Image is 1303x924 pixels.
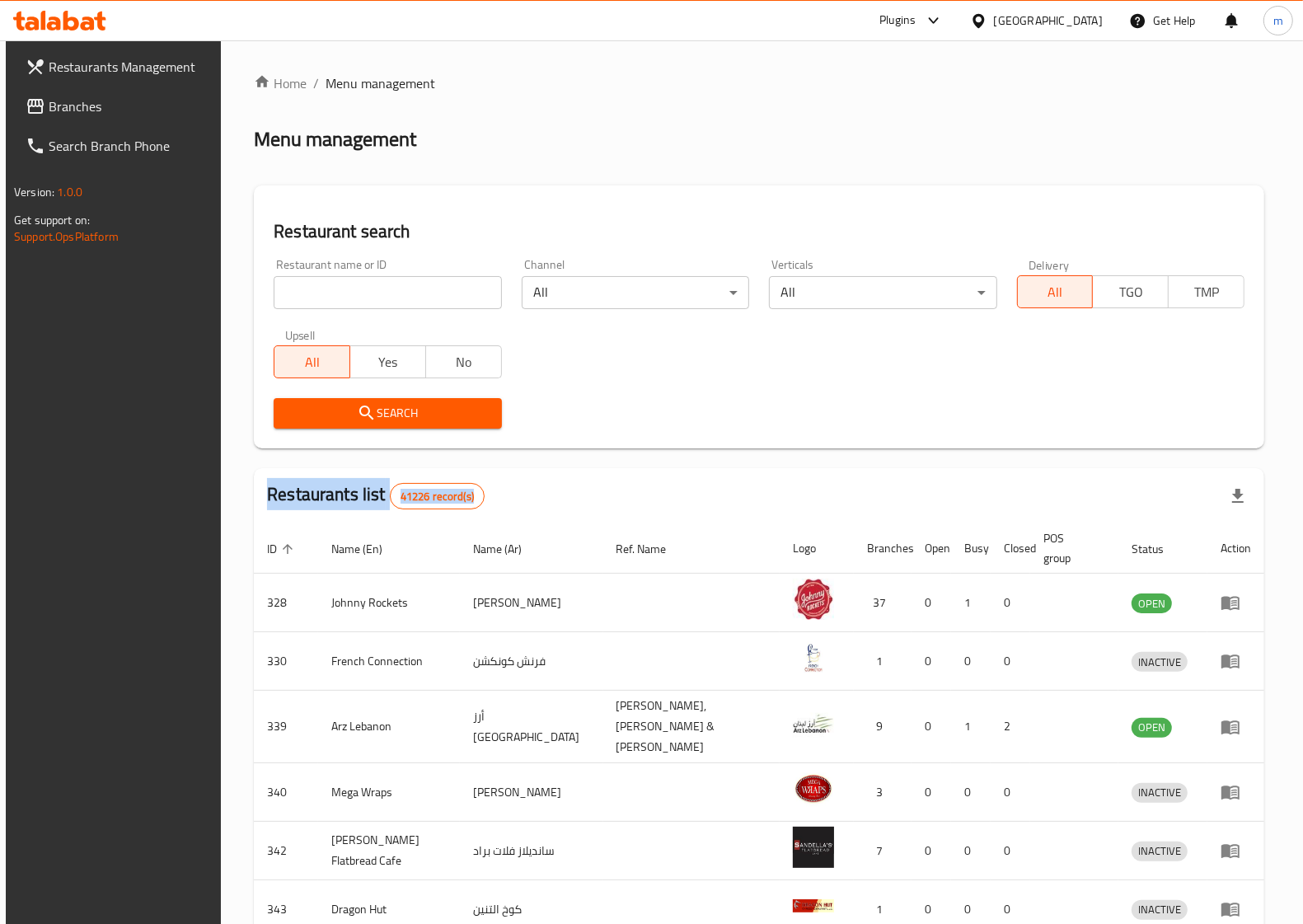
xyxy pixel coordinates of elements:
div: INACTIVE [1132,652,1188,672]
div: OPEN [1132,593,1172,613]
td: [PERSON_NAME] [460,763,603,822]
th: Logo [780,523,854,574]
td: 7 [854,822,912,880]
div: [GEOGRAPHIC_DATA] [994,12,1103,30]
td: 0 [951,632,991,691]
td: Mega Wraps [318,763,460,822]
span: Menu management [326,73,435,93]
td: فرنش كونكشن [460,632,603,691]
span: Search Branch Phone [49,136,210,156]
button: TGO [1092,275,1169,308]
button: All [274,345,350,378]
div: Plugins [879,11,916,30]
td: [PERSON_NAME] [460,574,603,632]
span: Name (En) [331,539,404,559]
td: 0 [991,574,1030,632]
label: Delivery [1029,259,1070,270]
button: Search [274,398,501,429]
span: Search [287,403,488,424]
div: INACTIVE [1132,783,1188,803]
span: ID [267,539,298,559]
span: 1.0.0 [57,181,82,203]
td: 0 [951,763,991,822]
td: 0 [991,822,1030,880]
td: 328 [254,574,318,632]
span: INACTIVE [1132,783,1188,802]
td: 0 [951,822,991,880]
td: 339 [254,691,318,763]
a: Restaurants Management [12,47,223,87]
td: سانديلاز فلات براد [460,822,603,880]
td: 1 [951,691,991,763]
td: 9 [854,691,912,763]
div: Menu [1221,717,1251,737]
th: Branches [854,523,912,574]
span: OPEN [1132,718,1172,737]
a: Support.OpsPlatform [14,226,119,247]
div: Menu [1221,782,1251,802]
li: / [313,73,319,93]
img: Arz Lebanon [793,703,834,744]
div: Menu [1221,899,1251,919]
div: INACTIVE [1132,900,1188,920]
img: Sandella's Flatbread Cafe [793,827,834,868]
h2: Restaurant search [274,219,1244,244]
nav: breadcrumb [254,73,1264,93]
td: 1 [951,574,991,632]
div: All [522,276,749,309]
td: [PERSON_NAME],[PERSON_NAME] & [PERSON_NAME] [603,691,780,763]
span: Status [1132,539,1185,559]
th: Open [912,523,951,574]
img: French Connection [793,637,834,678]
td: 0 [991,632,1030,691]
label: Upsell [285,329,316,340]
span: m [1273,12,1283,30]
td: 0 [991,763,1030,822]
span: POS group [1043,528,1099,568]
h2: Restaurants list [267,482,485,509]
span: Restaurants Management [49,57,210,77]
span: Ref. Name [616,539,688,559]
td: 0 [912,691,951,763]
td: 0 [912,632,951,691]
button: TMP [1168,275,1244,308]
td: أرز [GEOGRAPHIC_DATA] [460,691,603,763]
th: Busy [951,523,991,574]
span: Branches [49,96,210,116]
th: Action [1207,523,1264,574]
td: 1 [854,632,912,691]
button: All [1017,275,1094,308]
td: Johnny Rockets [318,574,460,632]
span: OPEN [1132,594,1172,613]
div: All [769,276,996,309]
td: 3 [854,763,912,822]
span: No [433,350,495,374]
span: All [281,350,344,374]
img: Johnny Rockets [793,579,834,620]
span: INACTIVE [1132,842,1188,861]
td: 330 [254,632,318,691]
span: Version: [14,181,54,203]
td: 340 [254,763,318,822]
div: OPEN [1132,718,1172,738]
td: 342 [254,822,318,880]
span: INACTIVE [1132,900,1188,919]
span: Get support on: [14,209,90,231]
td: 2 [991,691,1030,763]
a: Branches [12,87,223,126]
th: Closed [991,523,1030,574]
span: Yes [357,350,419,374]
span: All [1024,280,1087,304]
button: No [425,345,502,378]
td: 37 [854,574,912,632]
td: 0 [912,822,951,880]
span: Name (Ar) [473,539,543,559]
span: INACTIVE [1132,653,1188,672]
td: 0 [912,763,951,822]
div: Menu [1221,841,1251,861]
button: Yes [349,345,426,378]
a: Search Branch Phone [12,126,223,166]
a: Home [254,73,307,93]
div: Export file [1218,476,1258,516]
